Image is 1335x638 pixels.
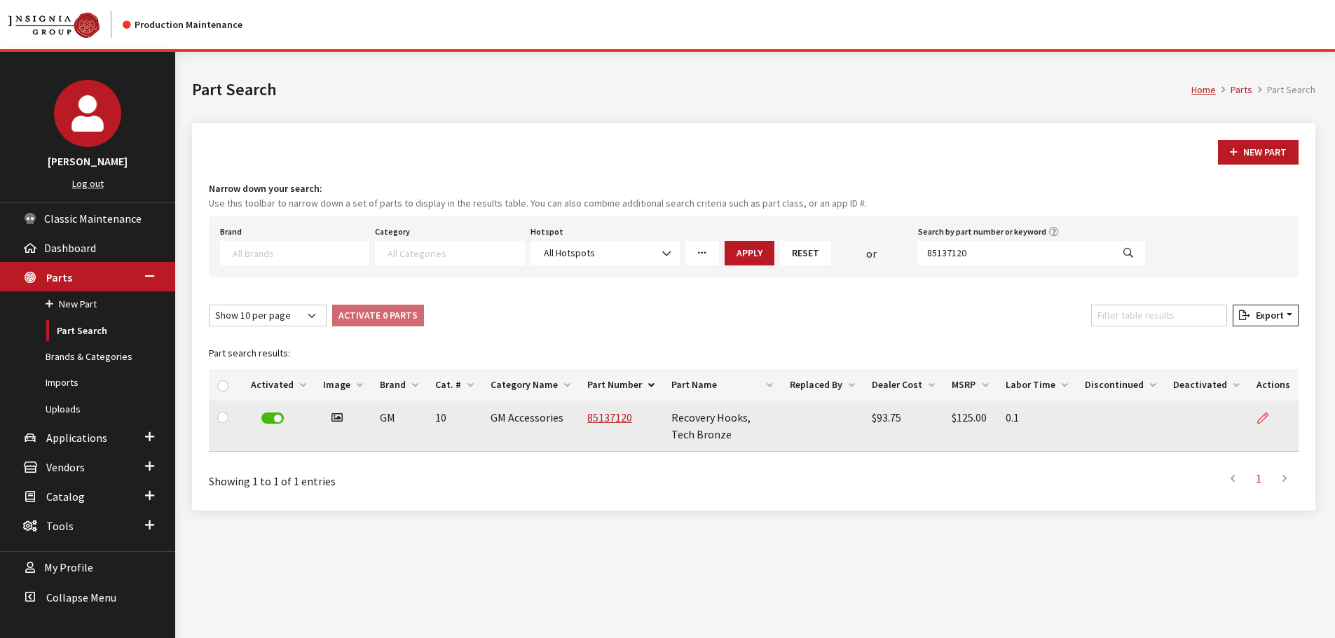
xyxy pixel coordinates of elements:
td: 10 [427,401,482,452]
textarea: Search [233,247,369,259]
a: 85137120 [587,410,632,424]
span: Select a Brand [220,241,369,265]
span: Collapse Menu [46,590,116,604]
a: More Filters [685,241,719,265]
th: Labor Time: activate to sort column ascending [997,369,1076,401]
caption: Part search results: [209,338,1299,369]
th: Image: activate to sort column ascending [315,369,371,401]
textarea: Search [388,247,523,259]
button: Search [1111,241,1145,265]
th: Activated: activate to sort column ascending [242,369,315,401]
span: Export [1250,309,1284,321]
td: $125.00 [943,401,997,452]
span: All Hotspots [540,246,671,261]
button: Reset [780,241,831,265]
span: Vendors [46,460,85,474]
a: Edit Part [1257,401,1280,436]
div: or [831,245,912,262]
th: MSRP: activate to sort column ascending [943,369,997,401]
span: Classic Maintenance [44,211,142,226]
div: Production Maintenance [123,18,242,32]
span: Tools [46,519,74,533]
th: Part Name: activate to sort column ascending [663,369,781,401]
button: New Part [1218,140,1299,165]
label: Deactivate Part [261,412,284,424]
a: Log out [72,177,104,190]
input: Search [918,241,1112,265]
th: Brand: activate to sort column ascending [371,369,427,401]
th: Dealer Cost: activate to sort column ascending [863,369,943,401]
h4: Narrow down your search: [209,181,1299,196]
td: $93.75 [863,401,943,452]
span: All Hotspots [530,241,680,265]
th: Part Number: activate to sort column descending [579,369,663,401]
td: 0.1 [997,401,1076,452]
td: GM Accessories [482,401,579,452]
span: Catalog [46,490,85,504]
td: GM [371,401,427,452]
a: Home [1191,83,1216,96]
td: Recovery Hooks, Tech Bronze [663,401,781,452]
label: Category [375,226,410,238]
th: Actions [1248,369,1299,401]
th: Category Name: activate to sort column ascending [482,369,579,401]
img: Catalog Maintenance [8,13,100,38]
label: Search by part number or keyword [918,226,1046,238]
label: Brand [220,226,242,238]
th: Cat. #: activate to sort column ascending [427,369,482,401]
span: Parts [46,270,72,284]
button: Export [1233,305,1299,326]
th: Deactivated: activate to sort column ascending [1165,369,1248,401]
small: Use this toolbar to narrow down a set of parts to display in the results table. You can also comb... [209,196,1299,211]
a: 1 [1246,464,1271,492]
span: Dashboard [44,241,96,255]
img: Cheyenne Dorton [54,80,121,147]
button: Apply [725,241,774,265]
li: Parts [1216,83,1252,97]
span: All Hotspots [544,247,595,259]
h3: [PERSON_NAME] [14,153,161,169]
li: Part Search [1252,83,1315,97]
th: Discontinued: activate to sort column ascending [1076,369,1165,401]
i: Has image [331,412,343,424]
span: My Profile [44,561,93,575]
h1: Part Search [192,77,1191,102]
input: Filter table results [1091,305,1227,326]
th: Replaced By: activate to sort column ascending [781,369,863,401]
label: Hotspot [530,226,563,238]
span: Applications [46,431,107,445]
span: Select a Category [375,241,524,265]
a: Insignia Group logo [8,11,123,38]
div: Showing 1 to 1 of 1 entries [209,463,653,490]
